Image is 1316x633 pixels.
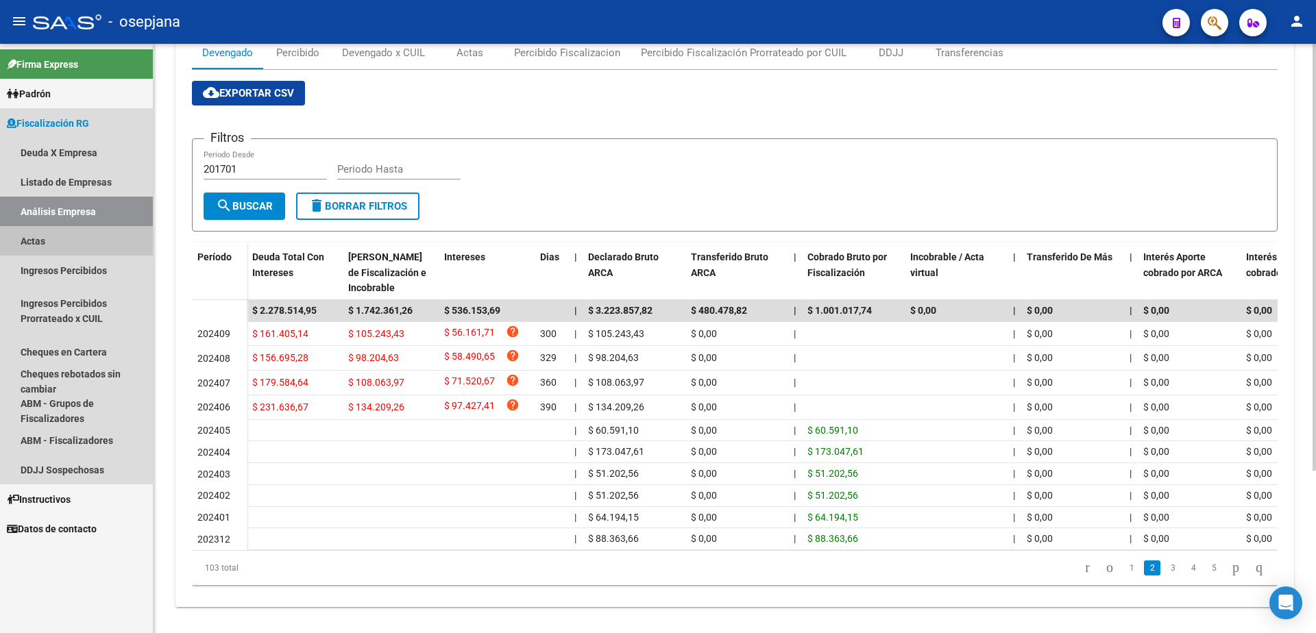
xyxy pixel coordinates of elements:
[514,45,620,60] div: Percibido Fiscalizacion
[1143,328,1169,339] span: $ 0,00
[588,251,659,278] span: Declarado Bruto ARCA
[1165,560,1181,575] a: 3
[1130,305,1132,316] span: |
[7,86,51,101] span: Padrón
[1013,446,1015,457] span: |
[905,243,1008,303] datatable-header-cell: Incobrable / Acta virtual
[691,446,717,457] span: $ 0,00
[1143,305,1169,316] span: $ 0,00
[1143,446,1169,457] span: $ 0,00
[1138,243,1241,303] datatable-header-cell: Interés Aporte cobrado por ARCA
[1027,401,1053,412] span: $ 0,00
[1130,468,1132,479] span: |
[1246,468,1272,479] span: $ 0,00
[1289,13,1305,29] mat-icon: person
[1143,377,1169,388] span: $ 0,00
[1246,490,1272,501] span: $ 0,00
[197,401,230,412] span: 202406
[1027,352,1053,363] span: $ 0,00
[540,251,559,262] span: Dias
[276,45,319,60] div: Percibido
[197,251,232,262] span: Período
[574,533,576,544] span: |
[574,425,576,436] span: |
[1013,512,1015,523] span: |
[1013,533,1015,544] span: |
[348,352,399,363] span: $ 98.204,63
[1246,352,1272,363] span: $ 0,00
[506,325,520,338] i: help
[691,352,717,363] span: $ 0,00
[794,425,796,436] span: |
[252,328,308,339] span: $ 161.405,14
[574,305,577,316] span: |
[1130,425,1132,436] span: |
[247,243,343,303] datatable-header-cell: Deuda Total Con Intereses
[348,377,404,388] span: $ 108.063,97
[910,305,936,316] span: $ 0,00
[574,352,576,363] span: |
[444,251,485,262] span: Intereses
[691,251,768,278] span: Transferido Bruto ARCA
[1246,425,1272,436] span: $ 0,00
[794,512,796,523] span: |
[574,490,576,501] span: |
[308,197,325,214] mat-icon: delete
[1123,560,1140,575] a: 1
[1021,243,1124,303] datatable-header-cell: Transferido De Más
[1027,512,1053,523] span: $ 0,00
[583,243,685,303] datatable-header-cell: Declarado Bruto ARCA
[588,446,644,457] span: $ 173.047,61
[794,352,796,363] span: |
[1143,251,1222,278] span: Interés Aporte cobrado por ARCA
[1143,512,1169,523] span: $ 0,00
[1204,556,1224,580] li: page 5
[348,401,404,412] span: $ 134.209,26
[794,468,796,479] span: |
[203,87,294,99] span: Exportar CSV
[1130,251,1132,262] span: |
[588,533,639,544] span: $ 88.363,66
[197,377,230,388] span: 202407
[879,45,903,60] div: DDJJ
[936,45,1003,60] div: Transferencias
[1143,352,1169,363] span: $ 0,00
[1027,468,1053,479] span: $ 0,00
[192,551,406,585] div: 103 total
[7,521,97,536] span: Datos de contacto
[1130,533,1132,544] span: |
[788,243,802,303] datatable-header-cell: |
[308,200,407,212] span: Borrar Filtros
[1143,401,1169,412] span: $ 0,00
[588,490,639,501] span: $ 51.202,56
[506,349,520,362] i: help
[1185,560,1202,575] a: 4
[1124,243,1138,303] datatable-header-cell: |
[197,425,230,436] span: 202405
[296,193,419,220] button: Borrar Filtros
[204,128,251,147] h3: Filtros
[540,328,557,339] span: 300
[794,328,796,339] span: |
[1144,560,1160,575] a: 2
[192,243,247,300] datatable-header-cell: Período
[574,328,576,339] span: |
[1013,425,1015,436] span: |
[1246,533,1272,544] span: $ 0,00
[588,352,639,363] span: $ 98.204,63
[204,193,285,220] button: Buscar
[1013,352,1015,363] span: |
[348,305,413,316] span: $ 1.742.361,26
[1027,490,1053,501] span: $ 0,00
[1246,328,1272,339] span: $ 0,00
[197,490,230,501] span: 202402
[456,45,483,60] div: Actas
[588,425,639,436] span: $ 60.591,10
[1027,533,1053,544] span: $ 0,00
[506,398,520,412] i: help
[574,377,576,388] span: |
[1162,556,1183,580] li: page 3
[1013,401,1015,412] span: |
[574,251,577,262] span: |
[1130,401,1132,412] span: |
